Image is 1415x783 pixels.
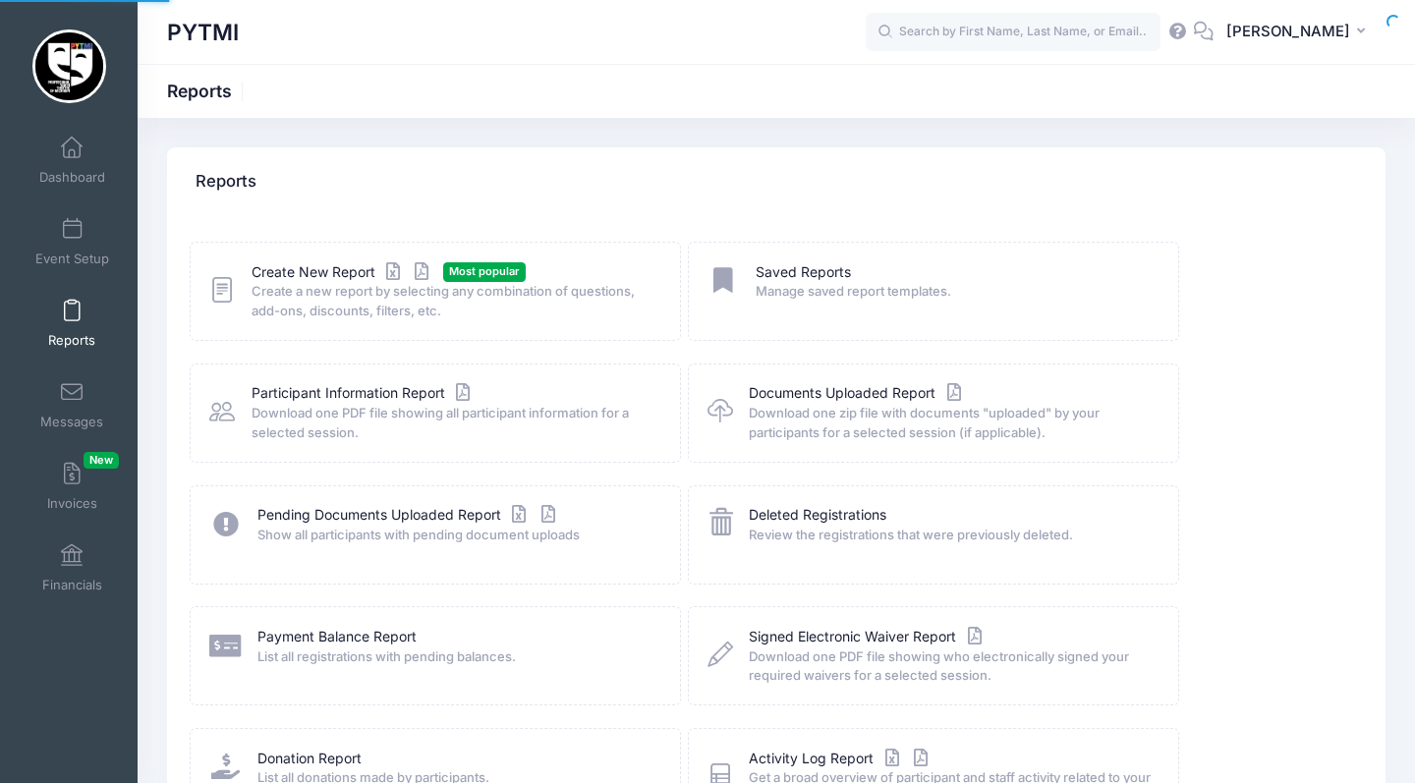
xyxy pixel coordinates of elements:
h1: PYTMI [167,10,239,55]
span: Show all participants with pending document uploads [257,526,654,545]
span: Dashboard [39,169,105,186]
a: Event Setup [26,207,119,276]
span: New [84,452,119,469]
span: Download one zip file with documents "uploaded" by your participants for a selected session (if a... [749,404,1153,442]
a: Reports [26,289,119,358]
h1: Reports [167,81,249,101]
a: Activity Log Report [749,749,933,769]
span: Invoices [47,495,97,512]
img: PYTMI [32,29,106,103]
span: Most popular [443,262,526,281]
a: Saved Reports [756,262,851,283]
a: Documents Uploaded Report [749,383,965,404]
a: Messages [26,370,119,439]
span: Download one PDF file showing all participant information for a selected session. [252,404,655,442]
span: Create a new report by selecting any combination of questions, add-ons, discounts, filters, etc. [252,282,655,320]
a: Donation Report [257,749,362,769]
h4: Reports [196,154,256,210]
span: Download one PDF file showing who electronically signed your required waivers for a selected sess... [749,647,1153,686]
a: Participant Information Report [252,383,475,404]
span: Review the registrations that were previously deleted. [749,526,1153,545]
a: Payment Balance Report [257,627,417,647]
input: Search by First Name, Last Name, or Email... [866,13,1160,52]
a: Deleted Registrations [749,505,886,526]
a: InvoicesNew [26,452,119,521]
span: [PERSON_NAME] [1226,21,1350,42]
span: Manage saved report templates. [756,282,1153,302]
button: [PERSON_NAME] [1214,10,1386,55]
span: List all registrations with pending balances. [257,647,654,667]
span: Messages [40,414,103,430]
span: Reports [48,332,95,349]
span: Event Setup [35,251,109,267]
span: Financials [42,577,102,593]
a: Financials [26,533,119,602]
a: Signed Electronic Waiver Report [749,627,986,647]
a: Pending Documents Uploaded Report [257,505,560,526]
a: Create New Report [252,262,434,283]
a: Dashboard [26,126,119,195]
